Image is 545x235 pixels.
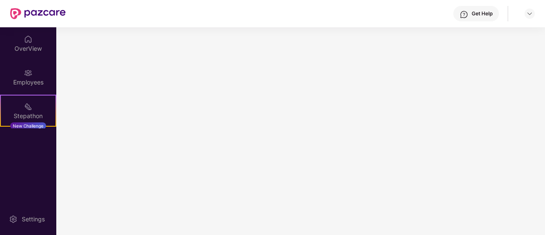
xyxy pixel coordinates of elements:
[19,215,47,223] div: Settings
[526,10,533,17] img: svg+xml;base64,PHN2ZyBpZD0iRHJvcGRvd24tMzJ4MzIiIHhtbG5zPSJodHRwOi8vd3d3LnczLm9yZy8yMDAwL3N2ZyIgd2...
[24,102,32,111] img: svg+xml;base64,PHN2ZyB4bWxucz0iaHR0cDovL3d3dy53My5vcmcvMjAwMC9zdmciIHdpZHRoPSIyMSIgaGVpZ2h0PSIyMC...
[10,122,46,129] div: New Challenge
[460,10,468,19] img: svg+xml;base64,PHN2ZyBpZD0iSGVscC0zMngzMiIgeG1sbnM9Imh0dHA6Ly93d3cudzMub3JnLzIwMDAvc3ZnIiB3aWR0aD...
[10,8,66,19] img: New Pazcare Logo
[9,215,17,223] img: svg+xml;base64,PHN2ZyBpZD0iU2V0dGluZy0yMHgyMCIgeG1sbnM9Imh0dHA6Ly93d3cudzMub3JnLzIwMDAvc3ZnIiB3aW...
[24,69,32,77] img: svg+xml;base64,PHN2ZyBpZD0iRW1wbG95ZWVzIiB4bWxucz0iaHR0cDovL3d3dy53My5vcmcvMjAwMC9zdmciIHdpZHRoPS...
[472,10,493,17] div: Get Help
[24,35,32,44] img: svg+xml;base64,PHN2ZyBpZD0iSG9tZSIgeG1sbnM9Imh0dHA6Ly93d3cudzMub3JnLzIwMDAvc3ZnIiB3aWR0aD0iMjAiIG...
[1,112,55,120] div: Stepathon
